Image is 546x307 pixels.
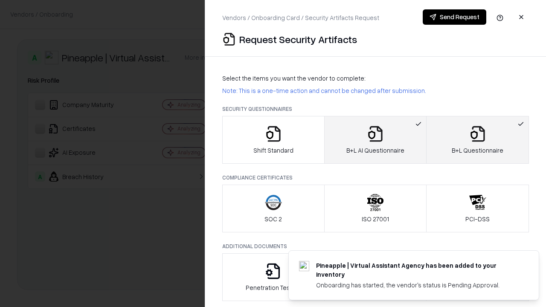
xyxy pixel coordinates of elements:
p: PCI-DSS [465,214,490,223]
div: Onboarding has started, the vendor's status is Pending Approval. [316,281,518,290]
p: B+L AI Questionnaire [346,146,404,155]
button: Shift Standard [222,116,325,164]
p: B+L Questionnaire [452,146,503,155]
p: Shift Standard [253,146,293,155]
button: Penetration Testing [222,253,325,301]
div: Pineapple | Virtual Assistant Agency has been added to your inventory [316,261,518,279]
button: SOC 2 [222,185,325,232]
p: SOC 2 [264,214,282,223]
p: ISO 27001 [362,214,389,223]
p: Vendors / Onboarding Card / Security Artifacts Request [222,13,379,22]
p: Additional Documents [222,243,529,250]
button: ISO 27001 [324,185,427,232]
button: Send Request [423,9,486,25]
p: Security Questionnaires [222,105,529,113]
img: trypineapple.com [299,261,309,271]
p: Select the items you want the vendor to complete: [222,74,529,83]
button: B+L AI Questionnaire [324,116,427,164]
p: Note: This is a one-time action and cannot be changed after submission. [222,86,529,95]
button: B+L Questionnaire [426,116,529,164]
p: Request Security Artifacts [239,32,357,46]
p: Compliance Certificates [222,174,529,181]
button: PCI-DSS [426,185,529,232]
p: Penetration Testing [246,283,301,292]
